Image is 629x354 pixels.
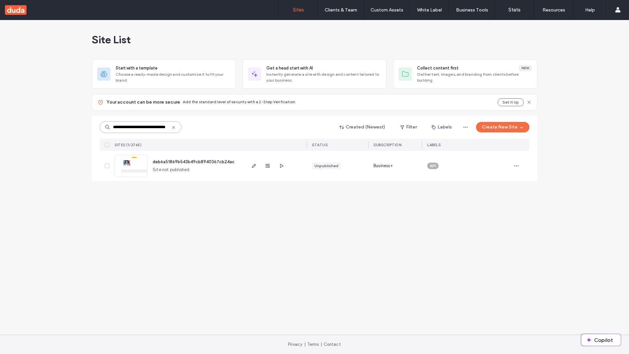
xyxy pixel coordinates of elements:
[393,59,537,89] div: Collect content firstNewGather text, images, and branding from clients before building.
[426,122,458,132] button: Labels
[242,59,387,89] div: Get a head start with AIInstantly generate a site with design and content tailored to your business.
[153,159,235,164] a: deb6a51869b543b49cb8940367cb24ac
[373,143,401,147] span: SUBSCRIPTION
[334,122,391,132] button: Created (Newest)
[314,163,338,169] div: Unpublished
[417,7,442,13] label: White Label
[266,65,313,71] span: Get a head start with AI
[153,167,190,173] span: Site not published
[307,342,319,347] a: Terms
[266,71,381,83] span: Instantly generate a site with design and content tailored to your business.
[371,7,403,13] label: Custom Assets
[324,342,341,347] a: Contact
[325,7,357,13] label: Clients & Team
[92,33,131,46] span: Site List
[430,163,436,169] span: API
[498,98,524,106] button: Set it Up
[456,7,488,13] label: Business Tools
[116,71,230,83] span: Choose a ready-made design and customize it to fit your brand.
[417,71,532,83] span: Gather text, images, and branding from clients before building.
[321,342,322,347] span: |
[519,65,532,71] div: New
[116,65,158,71] span: Start with a template
[508,7,521,13] label: Stats
[312,143,328,147] span: STATUS
[543,7,565,13] label: Resources
[115,143,142,147] span: SITES (1/2765)
[581,334,621,346] button: Copilot
[394,122,423,132] button: Filter
[476,122,529,132] button: Create New Site
[585,7,595,13] label: Help
[304,342,306,347] span: |
[288,342,302,347] a: Privacy
[106,99,180,106] span: Your account can be more secure
[427,143,441,147] span: LABELS
[417,65,459,71] span: Collect content first
[373,163,393,169] span: Business+
[293,7,304,13] label: Sites
[183,99,296,104] span: Add the standard level of security with a 2-Step Verification.
[92,59,236,89] div: Start with a templateChoose a ready-made design and customize it to fit your brand.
